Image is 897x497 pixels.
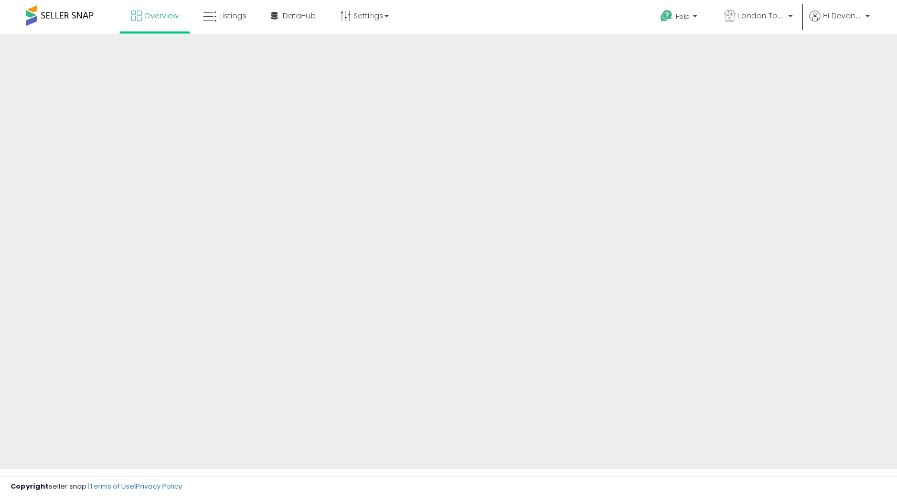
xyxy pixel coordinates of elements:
span: Overview [144,10,178,21]
span: London Town LLC [738,10,785,21]
i: Get Help [660,9,673,23]
a: Hi Devante [809,10,870,34]
span: DataHub [283,10,316,21]
span: Help [676,12,690,21]
span: Hi Devante [823,10,862,21]
a: Help [652,2,708,34]
span: Listings [219,10,247,21]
